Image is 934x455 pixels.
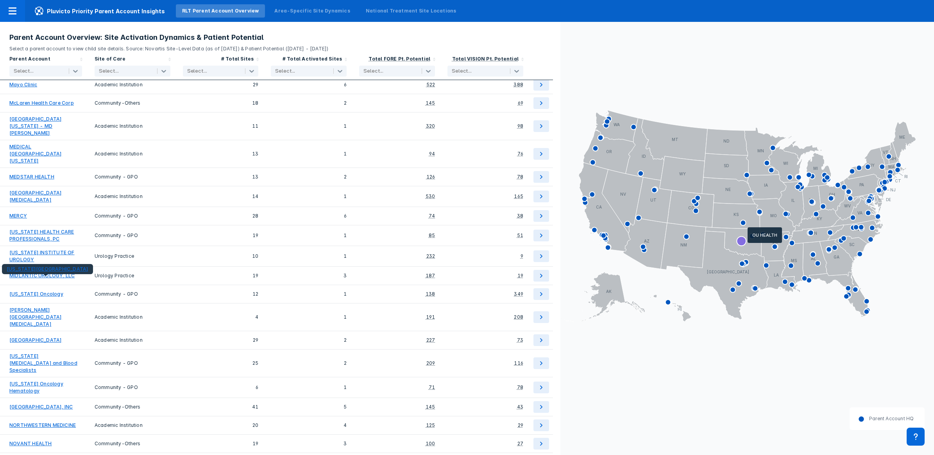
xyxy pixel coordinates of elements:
[517,173,523,180] div: 78
[183,249,259,263] div: 10
[183,307,259,328] div: 4
[353,52,441,80] div: Sort
[426,360,435,367] div: 209
[521,253,523,260] div: 9
[183,288,259,300] div: 12
[95,380,170,394] div: Community - GPO
[271,228,347,243] div: 1
[95,210,170,222] div: Community - GPO
[426,422,435,429] div: 125
[283,55,342,64] div: # Total Activated Sites
[95,419,170,431] div: Academic Institution
[183,228,259,243] div: 19
[514,193,523,200] div: 165
[183,171,259,183] div: 13
[514,314,523,321] div: 208
[221,55,254,64] div: # Total Sites
[429,212,435,219] div: 74
[183,143,259,164] div: 13
[95,228,170,243] div: Community - GPO
[183,380,259,394] div: 6
[426,253,435,260] div: 232
[369,56,430,62] div: Total FORE Pt. Potential
[271,97,347,109] div: 2
[9,143,82,164] a: MEDICAL [GEOGRAPHIC_DATA][US_STATE]
[9,116,82,137] a: [GEOGRAPHIC_DATA][US_STATE] - MD [PERSON_NAME]
[95,79,170,91] div: Academic Institution
[183,401,259,413] div: 41
[271,249,347,263] div: 1
[426,291,435,298] div: 138
[9,55,50,64] div: Parent Account
[265,52,353,80] div: Sort
[183,210,259,222] div: 28
[271,171,347,183] div: 2
[426,123,435,130] div: 320
[426,173,435,180] div: 126
[271,189,347,203] div: 1
[95,249,170,263] div: Urology Practice
[9,380,82,394] a: [US_STATE] Oncology Hematology
[95,353,170,374] div: Community - GPO
[9,228,82,243] a: [US_STATE] HEALTH CARE PROFESSIONALS, PC
[426,100,435,107] div: 145
[517,232,523,239] div: 51
[177,52,265,80] div: Sort
[9,272,75,279] a: MIDLANTIC UROLOGY, LLC
[517,337,523,344] div: 73
[182,7,259,14] div: RLT Parent Account Overview
[517,440,523,447] div: 27
[183,79,259,91] div: 29
[9,440,52,447] a: NOVANT HEALTH
[271,288,347,300] div: 1
[274,7,350,14] div: Area-Specific Site Dynamics
[271,79,347,91] div: 6
[517,123,523,130] div: 98
[9,422,76,429] a: NORTHWESTERN MEDICINE
[271,143,347,164] div: 1
[271,353,347,374] div: 2
[360,4,463,18] a: National Treatment Site Locations
[9,81,37,88] a: Mayo Clinic
[9,249,82,263] a: [US_STATE] INSTITUTE OF UROLOGY
[514,360,523,367] div: 116
[95,270,170,282] div: Urology Practice
[426,337,435,344] div: 227
[9,173,54,180] a: MEDSTAR HEALTH
[517,212,523,219] div: 38
[9,212,27,219] a: MERCY
[514,291,523,298] div: 349
[9,42,551,52] p: Select a parent account to view child site details. Source: Novartis Site-Level Data (as of [DATE...
[271,307,347,328] div: 1
[183,116,259,137] div: 11
[95,288,170,300] div: Community - GPO
[268,4,356,18] a: Area-Specific Site Dynamics
[426,314,435,321] div: 191
[9,100,74,107] a: McLaren Health Care Corp
[183,97,259,109] div: 18
[441,52,530,80] div: Sort
[452,56,519,62] div: Total VISION Pt. Potential
[271,116,347,137] div: 1
[429,232,435,239] div: 85
[9,307,82,328] a: [PERSON_NAME][GEOGRAPHIC_DATA][MEDICAL_DATA]
[518,422,523,429] div: 29
[426,403,435,410] div: 145
[426,81,435,88] div: 522
[271,334,347,346] div: 2
[426,193,435,200] div: 530
[517,384,523,391] div: 78
[271,380,347,394] div: 1
[514,81,523,88] div: 388
[9,189,82,203] a: [GEOGRAPHIC_DATA][MEDICAL_DATA]
[907,428,925,446] div: Contact Support
[95,307,170,328] div: Academic Institution
[517,403,523,410] div: 43
[9,33,551,42] h3: Parent Account Overview: Site Activation Dynamics & Patient Potential
[183,189,259,203] div: 14
[429,384,435,391] div: 71
[518,100,523,107] div: 69
[25,6,174,16] span: Pluvicto Priority Parent Account Insights
[271,401,347,413] div: 5
[271,210,347,222] div: 6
